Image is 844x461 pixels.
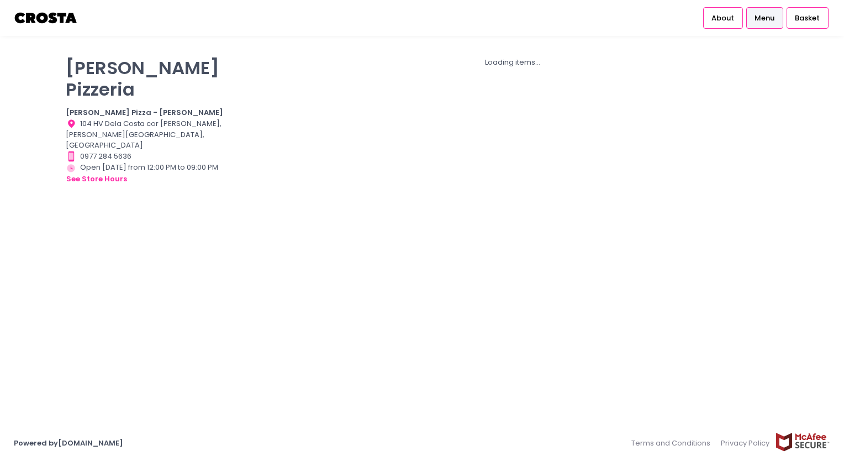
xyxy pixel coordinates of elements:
span: Menu [755,13,774,24]
div: 104 HV Dela Costa cor [PERSON_NAME], [PERSON_NAME][GEOGRAPHIC_DATA], [GEOGRAPHIC_DATA] [66,118,234,151]
div: Loading items... [247,57,778,68]
span: About [711,13,734,24]
a: Menu [746,7,783,28]
div: Open [DATE] from 12:00 PM to 09:00 PM [66,162,234,185]
a: About [703,7,743,28]
a: Powered by[DOMAIN_NAME] [14,438,123,448]
a: Terms and Conditions [631,432,716,454]
img: logo [14,8,78,28]
a: Privacy Policy [716,432,776,454]
img: mcafee-secure [775,432,830,452]
span: Basket [795,13,820,24]
button: see store hours [66,173,128,185]
b: [PERSON_NAME] Pizza - [PERSON_NAME] [66,107,223,118]
p: [PERSON_NAME] Pizzeria [66,57,234,100]
div: 0977 284 5636 [66,151,234,162]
